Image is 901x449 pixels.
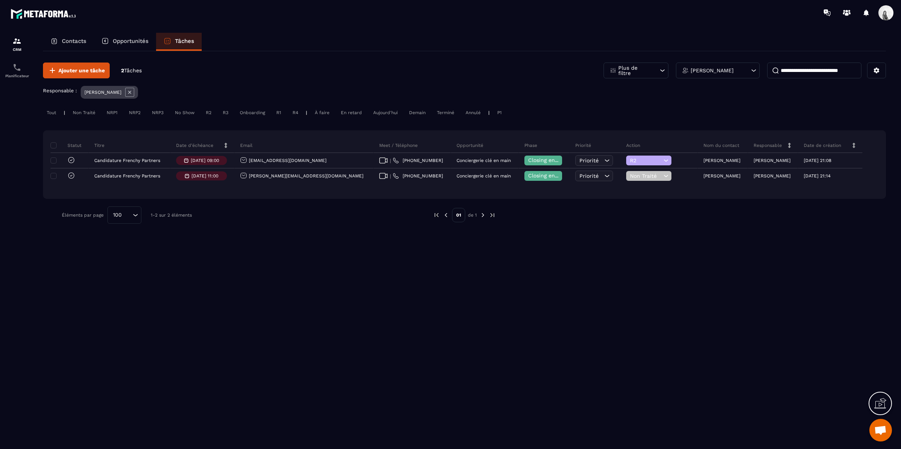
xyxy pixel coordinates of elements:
div: En retard [337,108,366,117]
div: Onboarding [236,108,269,117]
p: | [306,110,307,115]
p: Date d’échéance [176,142,213,148]
div: R1 [273,108,285,117]
a: [PHONE_NUMBER] [393,157,443,163]
div: Tout [43,108,60,117]
a: Contacts [43,33,94,51]
p: 2 [121,67,142,74]
img: formation [12,37,21,46]
div: NRP3 [148,108,167,117]
span: Closing en cours [528,157,571,163]
div: No Show [171,108,198,117]
p: [DATE] 21:14 [804,173,831,179]
div: Terminé [433,108,458,117]
span: Non Traité [630,173,662,179]
img: next [489,212,496,218]
p: Email [240,142,253,148]
p: Candidature Frenchy Partners [94,158,160,163]
div: R4 [289,108,302,117]
p: Date de création [804,142,841,148]
span: Closing en cours [528,173,571,179]
p: [PERSON_NAME] [84,90,121,95]
div: P1 [493,108,506,117]
p: [PERSON_NAME] [754,158,791,163]
p: Priorité [575,142,591,148]
div: Annulé [462,108,484,117]
div: R2 [202,108,215,117]
p: Planificateur [2,74,32,78]
p: 01 [452,208,465,222]
a: formationformationCRM [2,31,32,57]
p: Opportunité [457,142,483,148]
span: Tâches [124,67,142,73]
div: Ouvrir le chat [869,419,892,441]
p: Conciergerie clé en main [457,158,511,163]
div: Search for option [107,206,141,224]
div: À faire [311,108,333,117]
p: [PERSON_NAME] [754,173,791,179]
p: Candidature Frenchy Partners [94,173,160,179]
a: Tâches [156,33,202,51]
p: [DATE] 21:08 [804,158,831,163]
span: 100 [110,211,124,219]
span: Ajouter une tâche [58,67,105,74]
span: Priorité [579,157,599,163]
p: [PERSON_NAME] [703,158,740,163]
p: Conciergerie clé en main [457,173,511,179]
a: [PHONE_NUMBER] [393,173,443,179]
p: Titre [94,142,104,148]
div: NRP1 [103,108,121,117]
img: logo [11,7,78,21]
p: [PERSON_NAME] [691,68,734,73]
div: Aujourd'hui [369,108,401,117]
p: Contacts [62,38,86,44]
p: [PERSON_NAME] [703,173,740,179]
p: Opportunités [113,38,149,44]
span: R2 [630,157,662,163]
a: schedulerschedulerPlanificateur [2,57,32,84]
p: Meet / Téléphone [379,142,418,148]
p: Éléments par page [62,212,104,218]
p: Action [626,142,640,148]
div: R3 [219,108,232,117]
button: Ajouter une tâche [43,63,110,78]
span: | [390,158,391,163]
p: [DATE] 09:00 [191,158,219,163]
p: CRM [2,47,32,52]
p: Nom du contact [703,142,739,148]
span: | [390,173,391,179]
div: Demain [405,108,429,117]
p: | [488,110,490,115]
p: [DATE] 11:00 [192,173,218,179]
div: Non Traité [69,108,99,117]
p: Phase [524,142,537,148]
a: Opportunités [94,33,156,51]
p: 1-2 sur 2 éléments [151,212,192,218]
p: de 1 [468,212,477,218]
img: prev [443,212,449,218]
p: Tâches [175,38,194,44]
img: scheduler [12,63,21,72]
img: next [480,212,486,218]
span: Priorité [579,173,599,179]
p: Responsable : [43,88,77,93]
p: Responsable [754,142,782,148]
img: prev [433,212,440,218]
p: | [64,110,65,115]
input: Search for option [124,211,131,219]
p: Plus de filtre [618,65,651,76]
p: Statut [52,142,81,148]
div: NRP2 [125,108,144,117]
